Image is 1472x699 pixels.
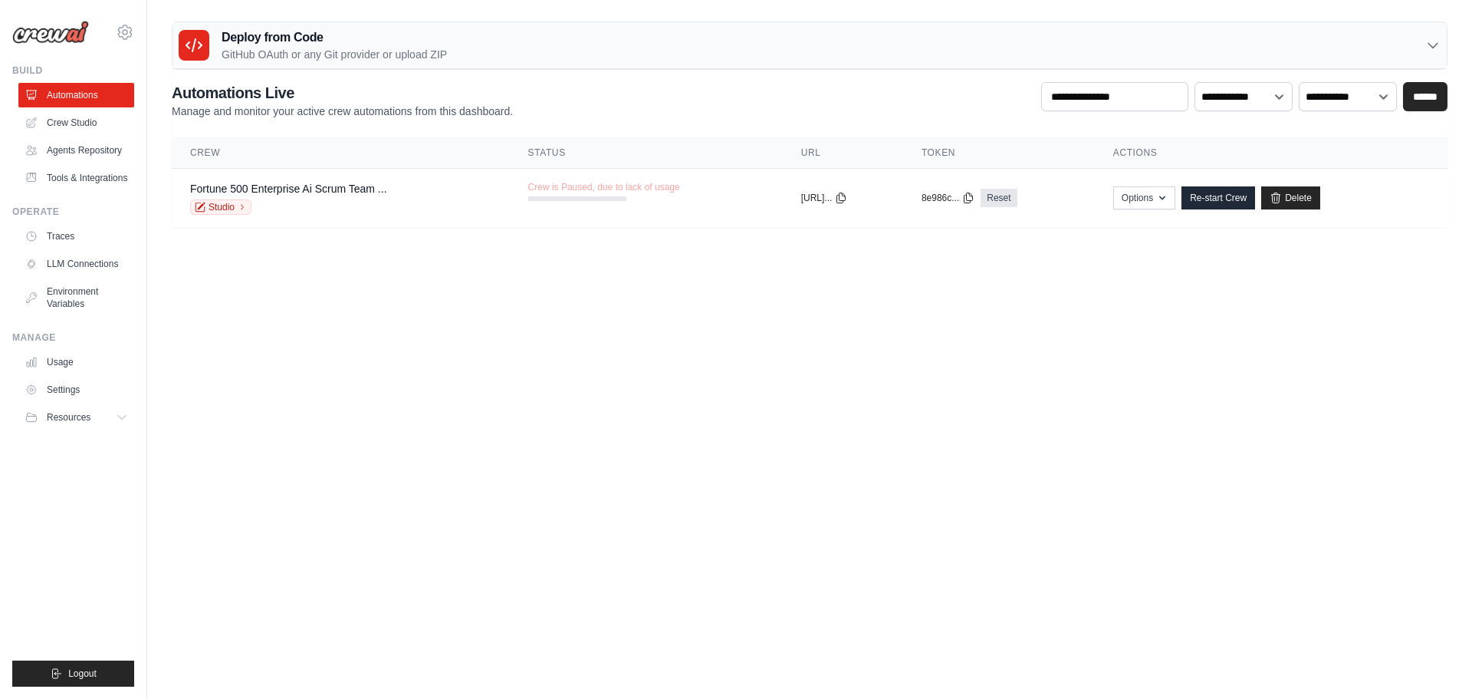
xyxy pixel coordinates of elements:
a: Re-start Crew [1181,186,1255,209]
h3: Deploy from Code [222,28,447,47]
div: Operate [12,206,134,218]
h2: Automations Live [172,82,513,104]
th: Status [510,137,783,169]
a: Fortune 500 Enterprise Ai Scrum Team ... [190,183,387,195]
a: Crew Studio [18,110,134,135]
img: Logo [12,21,89,44]
div: Build [12,64,134,77]
th: Token [903,137,1095,169]
p: Manage and monitor your active crew automations from this dashboard. [172,104,513,119]
th: URL [783,137,903,169]
th: Crew [172,137,510,169]
th: Actions [1095,137,1447,169]
a: Studio [190,199,251,215]
p: GitHub OAuth or any Git provider or upload ZIP [222,47,447,62]
button: 8e986c... [922,192,974,204]
a: LLM Connections [18,252,134,276]
button: Logout [12,661,134,687]
button: Options [1113,186,1175,209]
a: Environment Variables [18,279,134,316]
div: Manage [12,331,134,344]
a: Settings [18,378,134,402]
a: Delete [1261,186,1320,209]
a: Traces [18,224,134,249]
a: Tools & Integrations [18,166,134,190]
span: Logout [68,668,97,680]
span: Resources [47,411,90,424]
span: Crew is Paused, due to lack of usage [528,181,680,193]
a: Usage [18,350,134,374]
button: Resources [18,405,134,430]
a: Automations [18,83,134,107]
a: Reset [981,189,1017,207]
a: Agents Repository [18,138,134,163]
